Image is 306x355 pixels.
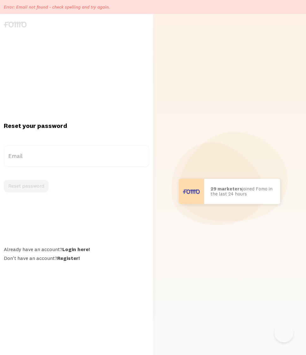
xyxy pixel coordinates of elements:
[62,246,90,252] a: Login here!
[179,179,204,204] img: User avatar
[211,186,242,192] b: 29 marketers
[4,4,110,10] p: Error: Email not found - check spelling and try again.
[4,145,149,167] label: Email
[4,255,149,261] div: Don't have an account?
[4,122,149,130] h1: Reset your password
[211,186,274,197] p: joined Fomo in the last 24 hours
[274,323,293,342] iframe: Help Scout Beacon - Open
[4,21,27,27] img: fomo-logo-gray-b99e0e8ada9f9040e2984d0d95b3b12da0074ffd48d1e5cb62ac37fc77b0b268.svg
[4,246,149,252] div: Already have an account?
[57,255,80,261] a: Register!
